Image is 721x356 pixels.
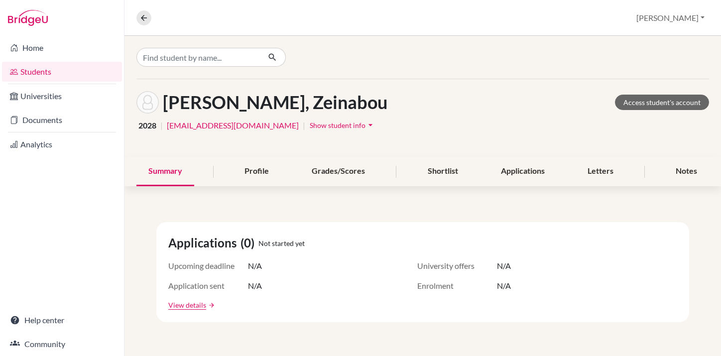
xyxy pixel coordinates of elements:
[497,280,511,292] span: N/A
[233,157,281,186] div: Profile
[300,157,377,186] div: Grades/Scores
[240,234,258,252] span: (0)
[489,157,557,186] div: Applications
[2,62,122,82] a: Students
[497,260,511,272] span: N/A
[417,280,497,292] span: Enrolment
[2,310,122,330] a: Help center
[310,121,365,129] span: Show student info
[136,48,260,67] input: Find student by name...
[167,119,299,131] a: [EMAIL_ADDRESS][DOMAIN_NAME]
[2,86,122,106] a: Universities
[664,157,709,186] div: Notes
[8,10,48,26] img: Bridge-U
[248,280,262,292] span: N/A
[136,157,194,186] div: Summary
[309,118,376,133] button: Show student infoarrow_drop_down
[168,260,248,272] span: Upcoming deadline
[163,92,387,113] h1: [PERSON_NAME], Zeinabou
[136,91,159,114] img: Zeinabou Cheikh Ahmed's avatar
[2,38,122,58] a: Home
[365,120,375,130] i: arrow_drop_down
[138,119,156,131] span: 2028
[2,134,122,154] a: Analytics
[160,119,163,131] span: |
[416,157,470,186] div: Shortlist
[258,238,305,248] span: Not started yet
[576,157,625,186] div: Letters
[168,280,248,292] span: Application sent
[632,8,709,27] button: [PERSON_NAME]
[168,300,206,310] a: View details
[615,95,709,110] a: Access student's account
[248,260,262,272] span: N/A
[417,260,497,272] span: University offers
[2,334,122,354] a: Community
[2,110,122,130] a: Documents
[206,302,215,309] a: arrow_forward
[303,119,305,131] span: |
[168,234,240,252] span: Applications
